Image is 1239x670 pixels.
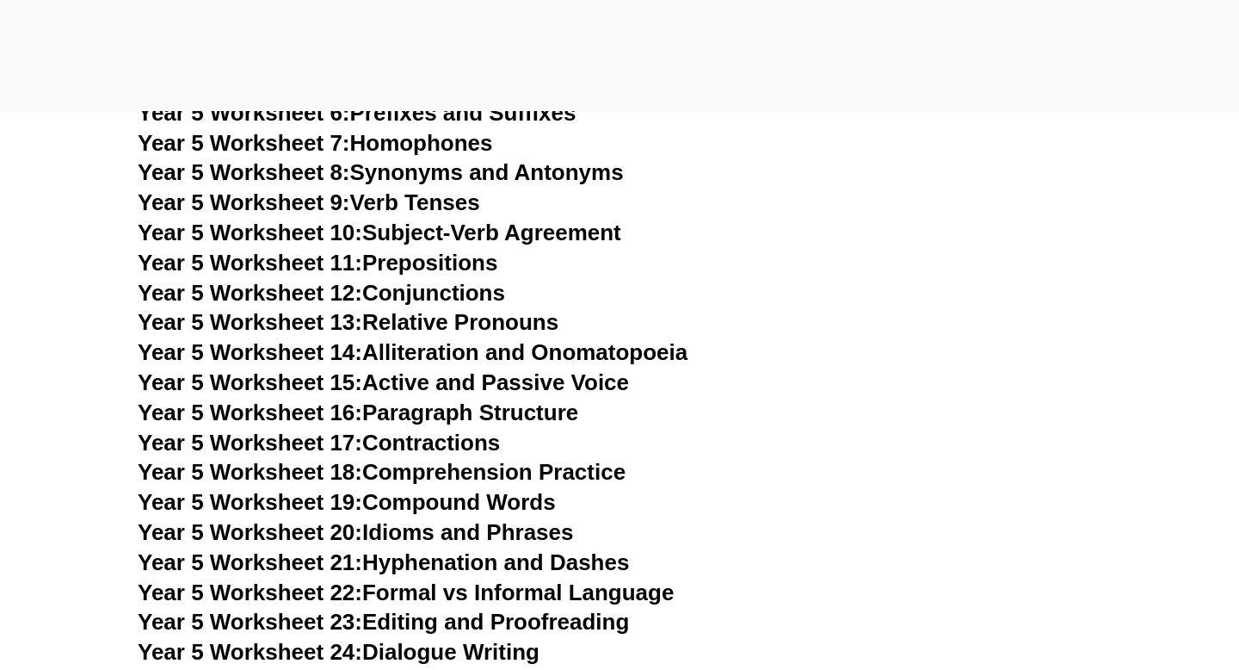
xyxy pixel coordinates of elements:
span: Year 5 Worksheet 7: [138,130,350,156]
span: Year 5 Worksheet 15: [138,369,362,395]
a: Year 5 Worksheet 12:Conjunctions [138,280,505,306]
a: Year 5 Worksheet 24:Dialogue Writing [138,639,539,665]
a: Year 5 Worksheet 22:Formal vs Informal Language [138,580,674,605]
span: Year 5 Worksheet 16: [138,400,362,425]
span: Year 5 Worksheet 22: [138,580,362,605]
span: Year 5 Worksheet 19: [138,489,362,515]
a: Year 5 Worksheet 14:Alliteration and Onomatopoeia [138,339,687,365]
a: Year 5 Worksheet 13:Relative Pronouns [138,309,558,335]
span: Year 5 Worksheet 6: [138,100,350,126]
span: Year 5 Worksheet 17: [138,430,362,456]
span: Year 5 Worksheet 18: [138,459,362,485]
a: Year 5 Worksheet 15:Active and Passive Voice [138,369,629,395]
a: Year 5 Worksheet 9:Verb Tenses [138,189,480,215]
a: Year 5 Worksheet 16:Paragraph Structure [138,400,578,425]
a: Year 5 Worksheet 10:Subject-Verb Agreement [138,220,621,245]
span: Year 5 Worksheet 8: [138,159,350,185]
a: Year 5 Worksheet 23:Editing and Proofreading [138,609,629,635]
span: Year 5 Worksheet 9: [138,189,350,215]
a: Year 5 Worksheet 17:Contractions [138,430,500,456]
span: Year 5 Worksheet 23: [138,609,362,635]
a: Year 5 Worksheet 20:Idioms and Phrases [138,519,573,545]
iframe: Chat Widget [944,475,1239,670]
a: Year 5 Worksheet 6:Prefixes and Suffixes [138,100,576,126]
span: Year 5 Worksheet 11: [138,250,362,276]
span: Year 5 Worksheet 21: [138,549,362,575]
a: Year 5 Worksheet 18:Comprehension Practice [138,459,626,485]
span: Year 5 Worksheet 20: [138,519,362,545]
span: Year 5 Worksheet 14: [138,339,362,365]
a: Year 5 Worksheet 11:Prepositions [138,250,497,276]
span: Year 5 Worksheet 13: [138,309,362,335]
a: Year 5 Worksheet 7:Homophones [138,130,493,156]
span: Year 5 Worksheet 12: [138,280,362,306]
span: Year 5 Worksheet 10: [138,220,362,245]
span: Year 5 Worksheet 24: [138,639,362,665]
a: Year 5 Worksheet 8:Synonyms and Antonyms [138,159,624,185]
a: Year 5 Worksheet 19:Compound Words [138,489,556,515]
a: Year 5 Worksheet 21:Hyphenation and Dashes [138,549,629,575]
